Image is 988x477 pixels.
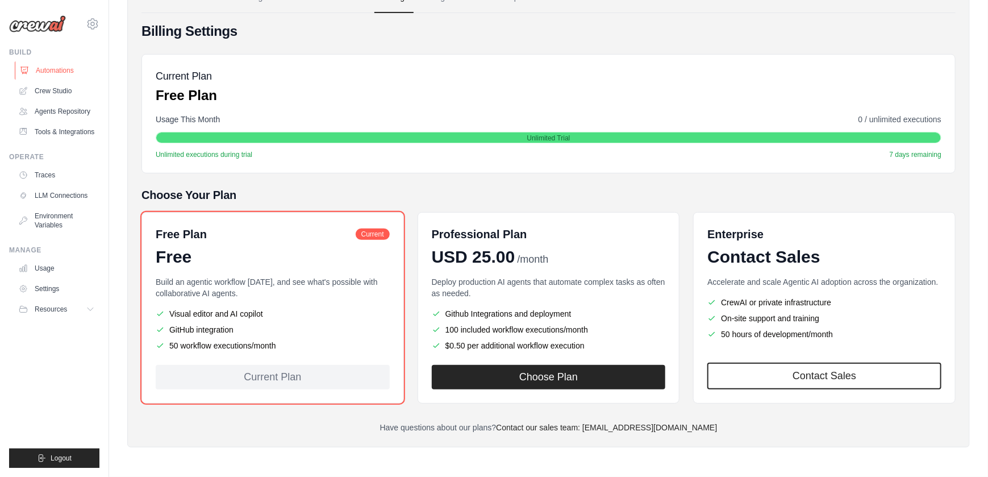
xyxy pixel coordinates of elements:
[141,187,956,203] h5: Choose Your Plan
[890,150,941,159] span: 7 days remaining
[14,207,99,234] a: Environment Variables
[432,340,666,351] li: $0.50 per additional workflow execution
[156,247,390,267] div: Free
[9,15,66,32] img: Logo
[141,422,956,433] p: Have questions about our plans?
[15,61,101,80] a: Automations
[356,229,390,240] span: Current
[432,276,666,299] p: Deploy production AI agents that automate complex tasks as often as needed.
[432,308,666,320] li: Github Integrations and deployment
[432,226,527,242] h6: Professional Plan
[141,22,956,40] h4: Billing Settings
[14,280,99,298] a: Settings
[14,300,99,318] button: Resources
[156,150,252,159] span: Unlimited executions during trial
[156,86,217,105] p: Free Plan
[156,308,390,320] li: Visual editor and AI copilot
[707,329,941,340] li: 50 hours of development/month
[858,114,941,125] span: 0 / unlimited executions
[51,454,72,463] span: Logout
[156,114,220,125] span: Usage This Month
[156,340,390,351] li: 50 workflow executions/month
[9,48,99,57] div: Build
[14,102,99,121] a: Agents Repository
[432,324,666,335] li: 100 included workflow executions/month
[156,324,390,335] li: GitHub integration
[432,247,515,267] span: USD 25.00
[517,252,548,267] span: /month
[14,259,99,277] a: Usage
[35,305,67,314] span: Resources
[14,166,99,184] a: Traces
[9,449,99,468] button: Logout
[707,313,941,324] li: On-site support and training
[9,246,99,255] div: Manage
[496,423,717,432] a: Contact our sales team: [EMAIL_ADDRESS][DOMAIN_NAME]
[9,152,99,161] div: Operate
[14,123,99,141] a: Tools & Integrations
[707,226,941,242] h6: Enterprise
[156,68,217,84] h5: Current Plan
[14,186,99,205] a: LLM Connections
[527,134,570,143] span: Unlimited Trial
[707,363,941,389] a: Contact Sales
[156,226,207,242] h6: Free Plan
[707,247,941,267] div: Contact Sales
[156,365,390,389] div: Current Plan
[707,297,941,308] li: CrewAI or private infrastructure
[707,276,941,288] p: Accelerate and scale Agentic AI adoption across the organization.
[156,276,390,299] p: Build an agentic workflow [DATE], and see what's possible with collaborative AI agents.
[14,82,99,100] a: Crew Studio
[432,365,666,389] button: Choose Plan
